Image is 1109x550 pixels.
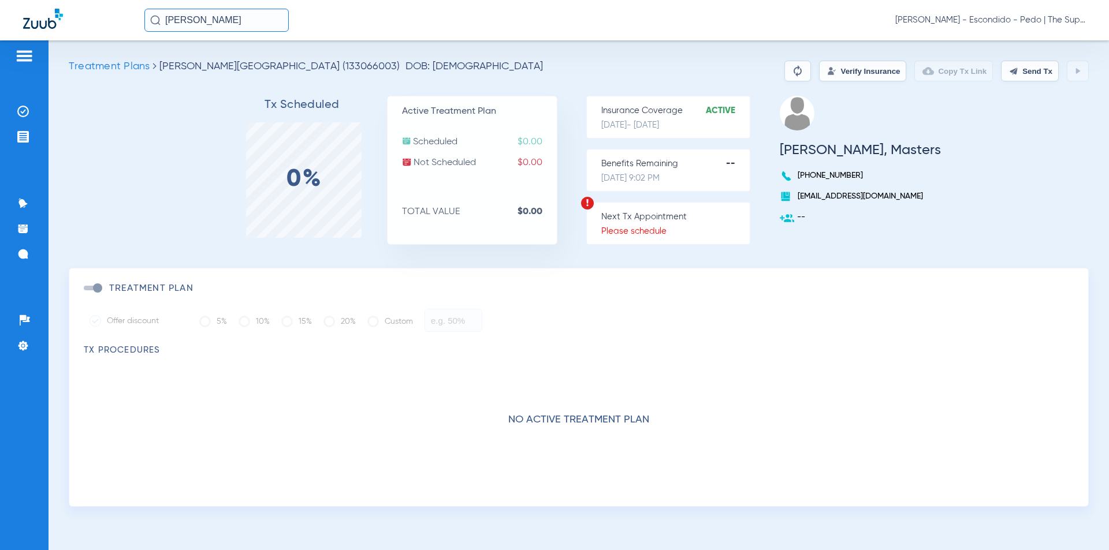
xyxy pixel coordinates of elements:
[199,310,227,333] label: 5%
[780,190,791,202] img: book.svg
[402,106,557,117] p: Active Treatment Plan
[323,310,356,333] label: 20%
[780,144,941,156] h3: [PERSON_NAME], Masters
[780,170,795,182] img: voice-call-b.svg
[281,310,312,333] label: 15%
[69,61,150,72] span: Treatment Plans
[601,211,750,223] p: Next Tx Appointment
[780,211,794,226] img: add-user.svg
[726,158,750,170] strong: --
[84,345,1074,356] h3: TX Procedures
[90,315,182,327] label: Offer discount
[109,283,193,294] h3: Treatment Plan
[144,9,289,32] input: Search for patients
[402,157,557,169] p: Not Scheduled
[580,196,594,210] img: warning.svg
[405,61,543,72] span: DOB: [DEMOGRAPHIC_DATA]
[827,66,836,76] img: Verify Insurance
[791,64,805,78] img: Reparse
[518,157,557,169] span: $0.00
[239,310,270,333] label: 10%
[1073,66,1082,76] img: play.svg
[601,105,750,117] p: Insurance Coverage
[159,61,400,72] span: [PERSON_NAME][GEOGRAPHIC_DATA] (133066003)
[367,310,413,333] label: Custom
[601,158,750,170] p: Benefits Remaining
[518,136,557,148] span: $0.00
[402,157,412,167] img: not-scheduled.svg
[895,14,1086,26] span: [PERSON_NAME] - Escondido - Pedo | The Super Dentists
[1051,495,1109,550] iframe: Chat Widget
[922,65,934,77] img: link-copy.png
[23,9,63,29] img: Zuub Logo
[1009,66,1018,76] img: send.svg
[425,309,482,332] input: e.g. 50%
[780,96,814,130] img: profile.png
[780,190,941,202] p: [EMAIL_ADDRESS][DOMAIN_NAME]
[601,226,750,237] p: Please schedule
[84,356,1074,500] div: No active treatment plan
[780,170,941,181] p: [PHONE_NUMBER]
[150,15,161,25] img: Search Icon
[15,49,34,63] img: hamburger-icon
[402,136,411,145] img: scheduled.svg
[518,206,557,218] strong: $0.00
[286,174,323,185] label: 0%
[402,206,557,218] p: TOTAL VALUE
[914,61,993,81] button: Copy Tx Link
[601,119,750,131] p: [DATE] - [DATE]
[819,61,906,81] button: Verify Insurance
[402,136,557,148] p: Scheduled
[1001,61,1059,81] button: Send Tx
[601,173,750,184] p: [DATE] 9:02 PM
[780,211,941,223] p: --
[217,99,387,111] h3: Tx Scheduled
[706,105,750,117] strong: Active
